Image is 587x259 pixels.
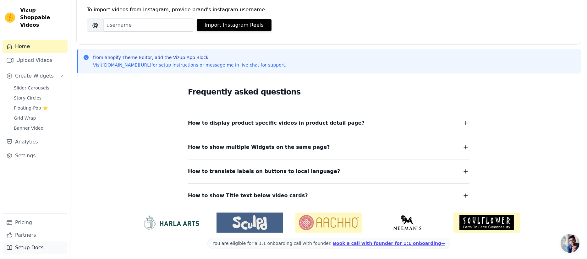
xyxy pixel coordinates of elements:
img: Vizup [5,13,15,23]
a: Pricing [3,216,68,229]
span: Grid Wrap [14,115,36,121]
span: How to show multiple Widgets on the same page? [188,143,330,152]
a: Banner Video [10,124,68,132]
img: Aachho [295,213,362,233]
button: How to show multiple Widgets on the same page? [188,143,469,152]
a: Story Circles [10,94,68,102]
span: How to translate labels on buttons to local language? [188,167,340,176]
span: How to display product specific videos in product detail page? [188,119,365,127]
button: How to show Title text below video cards? [188,191,469,200]
a: Partners [3,229,68,241]
a: Setup Docs [3,241,68,254]
a: Book a call with founder for 1:1 onboarding [333,241,445,246]
span: Vizup Shoppable Videos [20,6,65,29]
span: Slider Carousels [14,85,49,91]
span: @ [87,19,104,32]
img: Neeman's [375,215,441,230]
h2: Frequently asked questions [188,86,469,98]
a: Home [3,40,68,53]
span: Floating-Pop ⭐ [14,105,48,111]
a: Grid Wrap [10,114,68,122]
img: Sculpd US [217,215,283,230]
div: Chat öffnen [561,234,579,253]
a: Floating-Pop ⭐ [10,104,68,112]
button: Import Instagram Reels [197,19,272,31]
button: How to translate labels on buttons to local language? [188,167,469,176]
img: Soulflower [453,213,520,233]
span: Banner Video [14,125,43,131]
span: How to show Title text below video cards? [188,191,308,200]
button: How to display product specific videos in product detail page? [188,119,469,127]
div: To import videos from Instagram, provide brand's instagram username [87,6,571,13]
p: from Shopify Theme Editor, add the Vizup App Block [93,54,286,61]
p: Visit for setup instructions or message me in live chat for support. [93,62,286,68]
span: Story Circles [14,95,41,101]
img: HarlaArts [138,215,204,230]
input: username [104,19,194,32]
span: Create Widgets [15,72,54,80]
a: [DOMAIN_NAME][URL] [102,62,151,67]
a: Upload Videos [3,54,68,67]
a: Analytics [3,136,68,148]
button: Create Widgets [3,70,68,82]
a: Settings [3,149,68,162]
a: Slider Carousels [10,84,68,92]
